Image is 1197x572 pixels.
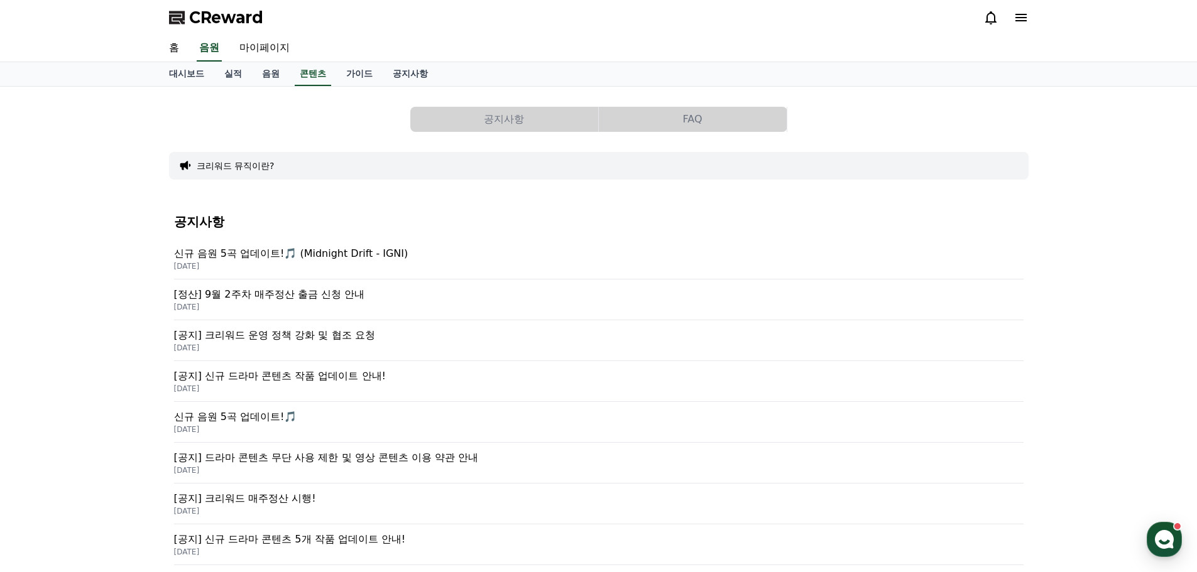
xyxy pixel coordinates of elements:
[174,287,1024,302] p: [정산] 9월 2주차 매주정산 출금 신청 안내
[174,465,1024,475] p: [DATE]
[174,279,1024,320] a: [정산] 9월 2주차 매주정산 출금 신청 안내 [DATE]
[115,418,130,428] span: 대화
[174,424,1024,434] p: [DATE]
[214,62,252,86] a: 실적
[174,384,1024,394] p: [DATE]
[174,450,1024,465] p: [공지] 드라마 콘텐츠 무단 사용 제한 및 영상 콘텐츠 이용 약관 안내
[174,261,1024,271] p: [DATE]
[174,239,1024,279] a: 신규 음원 5곡 업데이트!🎵 (Midnight Drift - IGNI) [DATE]
[174,491,1024,506] p: [공지] 크리워드 매주정산 시행!
[159,35,189,62] a: 홈
[229,35,300,62] a: 마이페이지
[174,409,1024,424] p: 신규 음원 5곡 업데이트!🎵
[174,320,1024,361] a: [공지] 크리워드 운영 정책 강화 및 협조 요청 [DATE]
[174,215,1024,229] h4: 공지사항
[159,62,214,86] a: 대시보드
[174,547,1024,557] p: [DATE]
[174,302,1024,312] p: [DATE]
[383,62,438,86] a: 공지사항
[174,343,1024,353] p: [DATE]
[252,62,290,86] a: 음원
[410,107,599,132] a: 공지사항
[174,246,1024,261] p: 신규 음원 5곡 업데이트!🎵 (Midnight Drift - IGNI)
[174,532,1024,547] p: [공지] 신규 드라마 콘텐츠 5개 작품 업데이트 안내!
[174,328,1024,343] p: [공지] 크리워드 운영 정책 강화 및 협조 요청
[4,398,83,429] a: 홈
[189,8,263,28] span: CReward
[162,398,241,429] a: 설정
[174,443,1024,483] a: [공지] 드라마 콘텐츠 무단 사용 제한 및 영상 콘텐츠 이용 약관 안내 [DATE]
[83,398,162,429] a: 대화
[174,483,1024,524] a: [공지] 크리워드 매주정산 시행! [DATE]
[174,361,1024,402] a: [공지] 신규 드라마 콘텐츠 작품 업데이트 안내! [DATE]
[197,35,222,62] a: 음원
[336,62,383,86] a: 가이드
[169,8,263,28] a: CReward
[174,524,1024,565] a: [공지] 신규 드라마 콘텐츠 5개 작품 업데이트 안내! [DATE]
[410,107,598,132] button: 공지사항
[197,159,275,172] button: 크리워드 뮤직이란?
[40,417,47,427] span: 홈
[174,369,1024,384] p: [공지] 신규 드라마 콘텐츠 작품 업데이트 안내!
[174,402,1024,443] a: 신규 음원 5곡 업데이트!🎵 [DATE]
[194,417,209,427] span: 설정
[599,107,787,132] button: FAQ
[174,506,1024,516] p: [DATE]
[295,62,331,86] a: 콘텐츠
